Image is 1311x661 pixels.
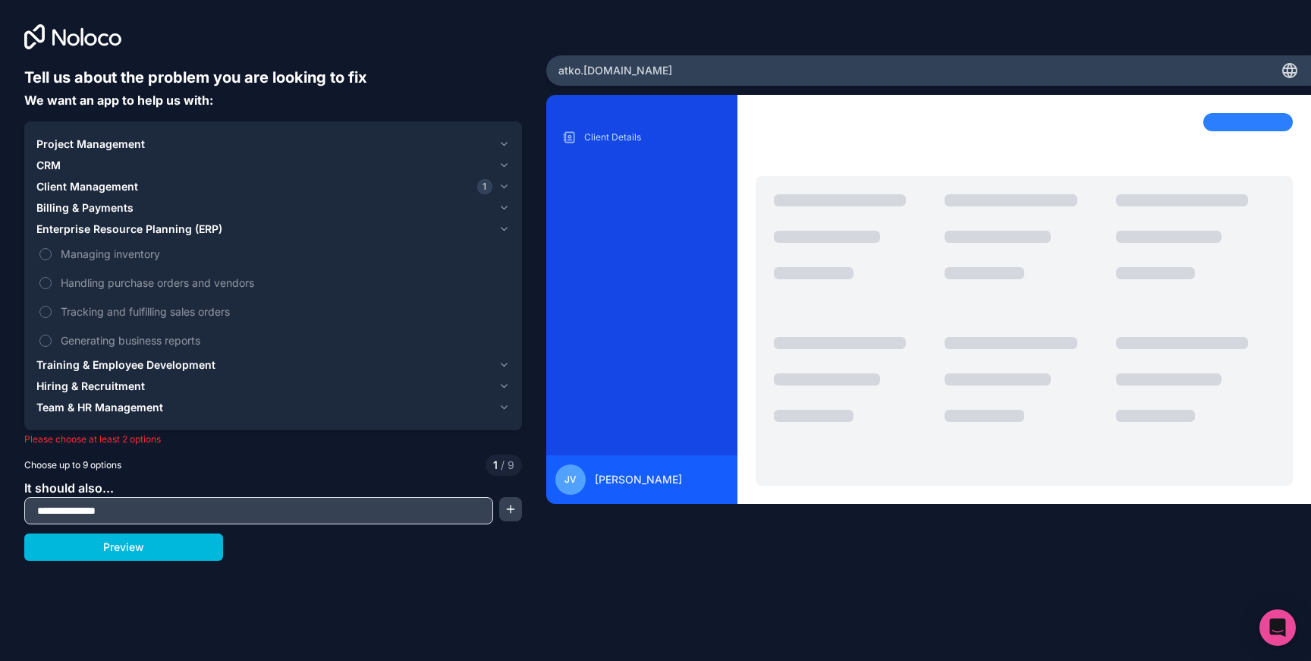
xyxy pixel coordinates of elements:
[477,179,492,194] span: 1
[501,458,505,471] span: /
[36,134,510,155] button: Project Management
[61,304,507,319] span: Tracking and fulfilling sales orders
[24,67,522,88] h6: Tell us about the problem you are looking to fix
[39,277,52,289] button: Handling purchase orders and vendors
[61,275,507,291] span: Handling purchase orders and vendors
[493,458,498,473] span: 1
[24,458,121,472] span: Choose up to 9 options
[24,433,522,445] p: Please choose at least 2 options
[61,332,507,348] span: Generating business reports
[558,125,725,443] div: scrollable content
[36,219,510,240] button: Enterprise Resource Planning (ERP)
[36,155,510,176] button: CRM
[24,534,223,561] button: Preview
[24,93,213,108] span: We want an app to help us with:
[584,131,722,143] p: Client Details
[36,397,510,418] button: Team & HR Management
[1259,609,1296,646] div: Open Intercom Messenger
[564,474,577,486] span: JV
[36,137,145,152] span: Project Management
[36,197,510,219] button: Billing & Payments
[39,335,52,347] button: Generating business reports
[498,458,514,473] span: 9
[558,63,672,78] span: atko .[DOMAIN_NAME]
[36,240,510,354] div: Enterprise Resource Planning (ERP)
[36,379,145,394] span: Hiring & Recruitment
[36,222,222,237] span: Enterprise Resource Planning (ERP)
[36,376,510,397] button: Hiring & Recruitment
[36,179,138,194] span: Client Management
[36,400,163,415] span: Team & HR Management
[39,248,52,260] button: Managing inventory
[36,200,134,216] span: Billing & Payments
[36,176,510,197] button: Client Management1
[61,246,507,262] span: Managing inventory
[36,357,215,373] span: Training & Employee Development
[36,158,61,173] span: CRM
[36,354,510,376] button: Training & Employee Development
[24,480,114,496] span: It should also...
[39,306,52,318] button: Tracking and fulfilling sales orders
[595,472,682,487] span: [PERSON_NAME]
